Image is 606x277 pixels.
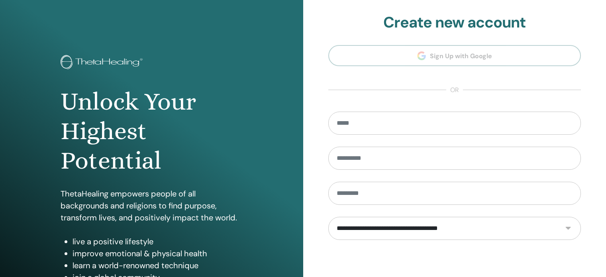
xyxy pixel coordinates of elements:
[61,87,243,176] h1: Unlock Your Highest Potential
[73,236,243,248] li: live a positive lifestyle
[61,188,243,224] p: ThetaHealing empowers people of all backgrounds and religions to find purpose, transform lives, a...
[73,259,243,271] li: learn a world-renowned technique
[328,14,581,32] h2: Create new account
[446,85,463,95] span: or
[73,248,243,259] li: improve emotional & physical health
